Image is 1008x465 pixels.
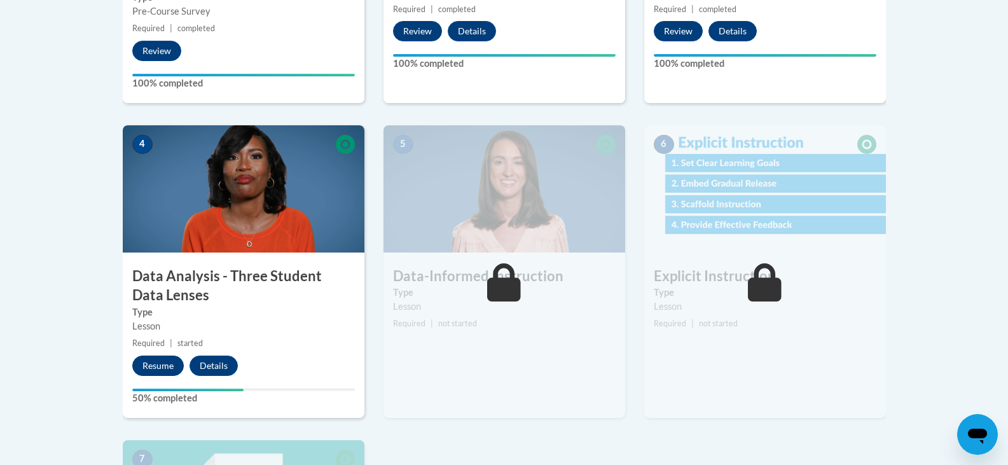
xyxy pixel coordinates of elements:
button: Review [132,41,181,61]
div: Your progress [132,74,355,76]
div: Lesson [132,319,355,333]
span: Required [132,338,165,348]
span: not started [438,319,477,328]
label: 50% completed [132,391,355,405]
label: Type [654,286,876,300]
label: 100% completed [393,57,616,71]
div: Your progress [654,54,876,57]
button: Details [190,356,238,376]
h3: Data-Informed Instruction [383,267,625,286]
img: Course Image [383,125,625,253]
h3: Explicit Instruction [644,267,886,286]
span: completed [438,4,476,14]
button: Details [448,21,496,41]
span: Required [654,4,686,14]
span: 5 [393,135,413,154]
h3: Data Analysis - Three Student Data Lenses [123,267,364,306]
span: | [691,319,694,328]
span: Required [393,4,425,14]
iframe: Button to launch messaging window [957,414,998,455]
div: Your progress [393,54,616,57]
label: Type [132,305,355,319]
span: 6 [654,135,674,154]
span: | [431,4,433,14]
label: Type [393,286,616,300]
span: | [170,338,172,348]
button: Review [654,21,703,41]
div: Lesson [654,300,876,314]
img: Course Image [644,125,886,253]
span: | [170,24,172,33]
span: Required [654,319,686,328]
span: not started [699,319,738,328]
img: Course Image [123,125,364,253]
span: | [691,4,694,14]
button: Review [393,21,442,41]
label: 100% completed [132,76,355,90]
span: Required [132,24,165,33]
div: Pre-Course Survey [132,4,355,18]
button: Details [708,21,757,41]
button: Resume [132,356,184,376]
span: completed [177,24,215,33]
div: Your progress [132,389,244,391]
span: Required [393,319,425,328]
label: 100% completed [654,57,876,71]
span: 4 [132,135,153,154]
span: started [177,338,203,348]
div: Lesson [393,300,616,314]
span: completed [699,4,736,14]
span: | [431,319,433,328]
